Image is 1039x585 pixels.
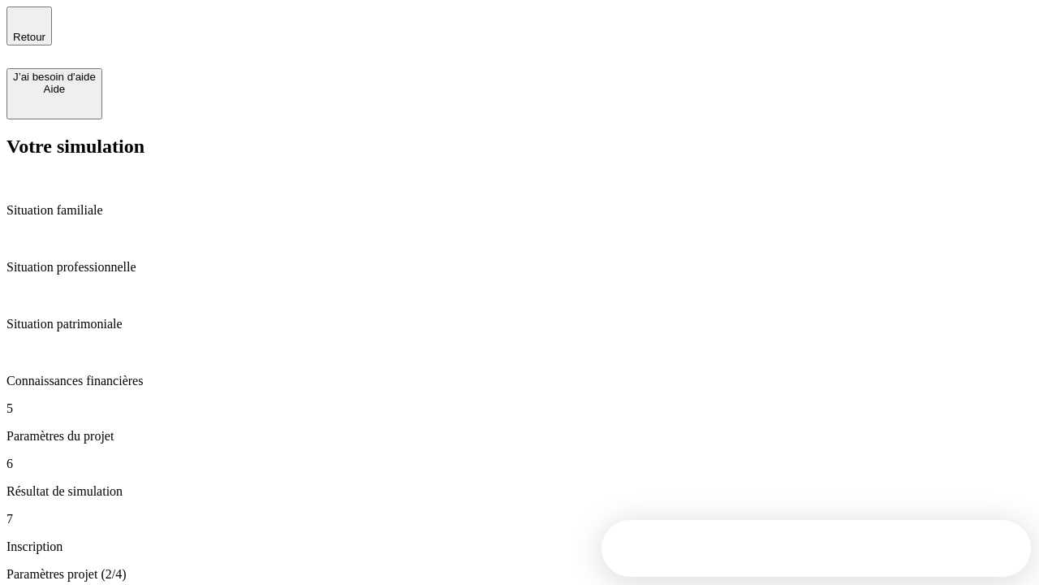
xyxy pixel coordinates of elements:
[6,567,1033,582] p: Paramètres projet (2/4)
[6,374,1033,388] p: Connaissances financières
[13,71,96,83] div: J’ai besoin d'aide
[6,260,1033,275] p: Situation professionnelle
[6,401,1033,416] p: 5
[13,31,45,43] span: Retour
[984,530,1023,569] iframe: Intercom live chat
[6,68,102,119] button: J’ai besoin d'aideAide
[6,136,1033,158] h2: Votre simulation
[601,520,1031,577] iframe: Intercom live chat discovery launcher
[6,484,1033,499] p: Résultat de simulation
[13,83,96,95] div: Aide
[6,539,1033,554] p: Inscription
[6,203,1033,218] p: Situation familiale
[6,6,52,45] button: Retour
[6,512,1033,526] p: 7
[6,429,1033,444] p: Paramètres du projet
[6,317,1033,331] p: Situation patrimoniale
[6,457,1033,471] p: 6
